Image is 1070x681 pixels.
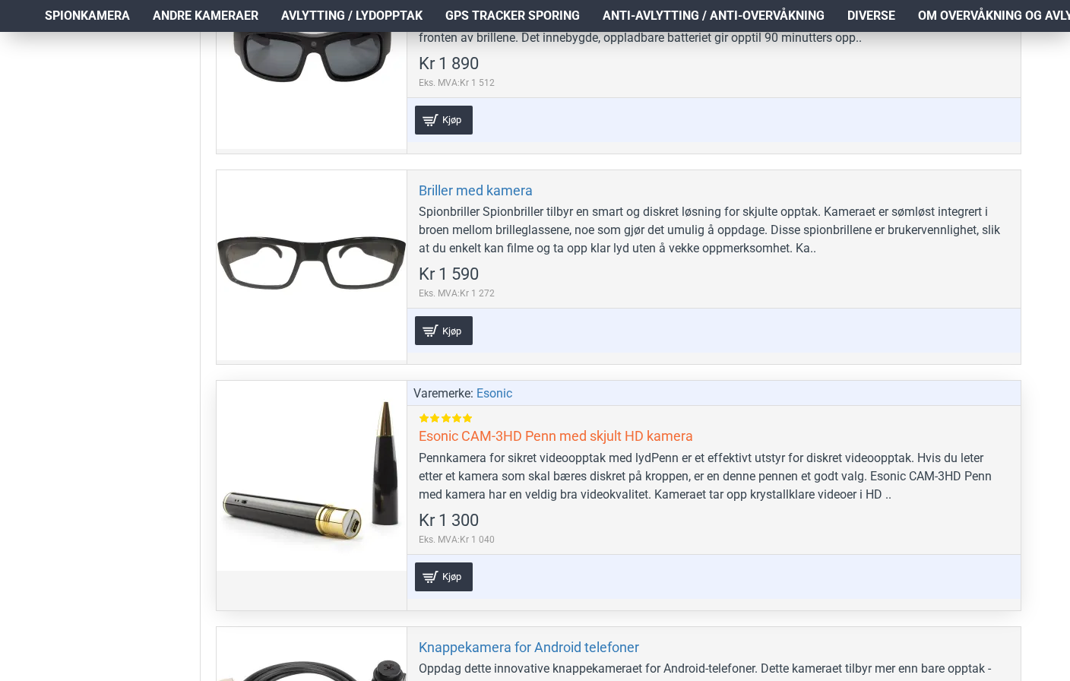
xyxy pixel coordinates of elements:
[419,266,479,283] span: Kr 1 590
[438,572,465,581] span: Kjøp
[413,385,473,403] span: Varemerke:
[476,385,512,403] a: Esonic
[217,381,407,571] a: Esonic CAM-3HD Penn med skjult HD kamera Esonic CAM-3HD Penn med skjult HD kamera
[419,203,1009,258] div: Spionbriller Spionbriller tilbyr en smart og diskret løsning for skjulte opptak. Kameraet er søml...
[419,55,479,72] span: Kr 1 890
[445,7,580,25] span: GPS Tracker Sporing
[217,170,407,360] a: Briller med kamera Briller med kamera
[281,7,423,25] span: Avlytting / Lydopptak
[419,512,479,529] span: Kr 1 300
[603,7,825,25] span: Anti-avlytting / Anti-overvåkning
[153,7,258,25] span: Andre kameraer
[45,7,130,25] span: Spionkamera
[419,533,495,546] span: Eks. MVA:Kr 1 040
[438,115,465,125] span: Kjøp
[419,287,495,300] span: Eks. MVA:Kr 1 272
[419,182,533,199] a: Briller med kamera
[438,326,465,336] span: Kjøp
[419,427,693,445] a: Esonic CAM-3HD Penn med skjult HD kamera
[419,638,639,656] a: Knappekamera for Android telefoner
[419,76,495,90] span: Eks. MVA:Kr 1 512
[847,7,895,25] span: Diverse
[419,449,1009,504] div: Pennkamera for sikret videoopptak med lydPenn er et effektivt utstyr for diskret videoopptak. Hvi...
